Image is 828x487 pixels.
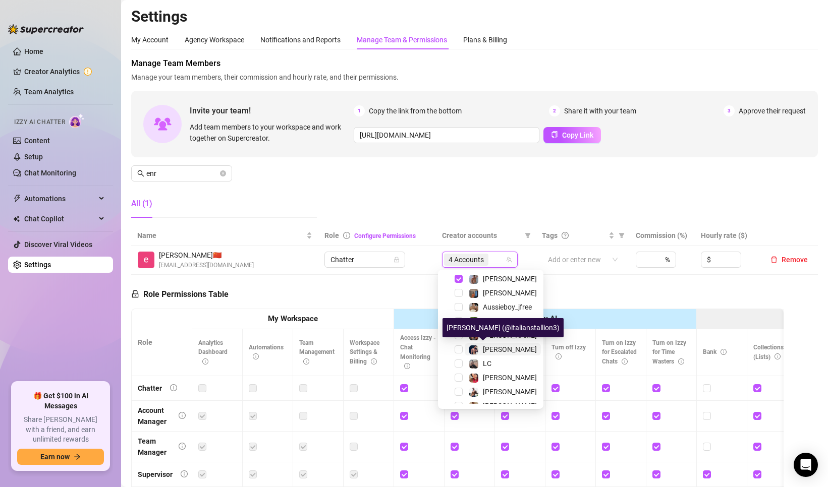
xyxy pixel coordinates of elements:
img: Vanessa [469,374,478,383]
div: Manage Team & Permissions [357,34,447,45]
span: Turn on Izzy for Escalated Chats [602,339,637,366]
img: Justin [469,402,478,411]
button: Remove [766,254,812,266]
img: Enrique S. [138,252,154,268]
span: Copy Link [562,131,593,139]
th: Hourly rate ($) [695,226,760,246]
img: Axel [469,345,478,354]
span: Remove [782,256,808,264]
span: Aussieboy_jfree [483,303,532,311]
a: Home [24,47,43,55]
img: logo-BBDzfeDw.svg [8,24,84,34]
span: [PERSON_NAME] [483,345,537,353]
th: Name [131,226,318,246]
span: [PERSON_NAME] 🇨🇳 [159,250,254,261]
span: Manage your team members, their commission and hourly rate, and their permissions. [131,72,818,83]
span: info-circle [179,412,186,419]
div: Agency Workspace [185,34,244,45]
span: Copy the link from the bottom [369,105,462,116]
div: Chatter [138,383,162,394]
span: team [506,257,512,263]
span: filter [617,228,627,243]
span: Select tree node [455,345,463,353]
span: 2 [549,105,560,116]
input: Search members [146,168,218,179]
span: lock [131,290,139,298]
div: All (1) [131,198,152,210]
button: Copy Link [543,127,601,143]
span: 4 Accounts [444,254,488,266]
span: info-circle [253,353,259,359]
a: Creator Analytics exclamation-circle [24,64,105,80]
span: search [137,170,144,177]
span: Share it with your team [564,105,636,116]
span: [PERSON_NAME] [483,289,537,297]
h5: Role Permissions Table [131,288,229,300]
span: Select tree node [455,402,463,410]
span: info-circle [343,232,350,239]
span: Workspace Settings & Billing [350,339,379,366]
span: [PERSON_NAME] [483,317,537,325]
h2: Settings [131,7,818,26]
img: Nathaniel [469,317,478,326]
span: 4 Accounts [449,254,484,265]
span: Collections (Lists) [753,344,784,360]
span: info-circle [303,358,309,364]
span: Team Management [299,339,335,366]
span: Earn now [40,453,70,461]
span: filter [619,232,625,238]
span: [PERSON_NAME] [483,402,537,410]
span: Access Izzy - Chat Monitoring [400,334,436,370]
span: Select tree node [455,289,463,297]
span: info-circle [556,353,562,359]
th: Role [132,309,192,376]
span: Select tree node [455,317,463,325]
strong: Izzy AI [534,314,557,323]
div: Notifications and Reports [260,34,341,45]
span: Turn on Izzy for Time Wasters [652,339,686,366]
span: Name [137,230,304,241]
img: JUSTIN [469,388,478,397]
a: Setup [24,153,43,161]
span: Automations [24,191,96,207]
span: 🎁 Get $100 in AI Messages [17,391,104,411]
span: [PERSON_NAME] [483,388,537,396]
span: info-circle [775,353,781,359]
span: thunderbolt [13,195,21,203]
span: Select tree node [455,374,463,382]
div: [PERSON_NAME] (@italianstallion3) [443,318,564,337]
a: Team Analytics [24,88,74,96]
span: Turn off Izzy [551,344,586,360]
span: info-circle [179,443,186,450]
span: Automations [249,344,284,360]
span: Manage Team Members [131,57,818,70]
span: 1 [354,105,365,116]
img: LC [469,359,478,369]
img: Chat Copilot [13,215,20,222]
span: 3 [724,105,735,116]
span: Role [324,231,339,239]
span: Add team members to your workspace and work together on Supercreator. [190,121,350,144]
span: lock [394,257,400,263]
span: question-circle [562,232,569,239]
span: Approve their request [739,105,806,116]
span: Invite your team! [190,104,354,117]
span: delete [770,256,778,263]
div: Open Intercom Messenger [794,453,818,477]
div: Team Manager [138,436,171,458]
a: Settings [24,261,51,269]
span: info-circle [622,358,628,364]
strong: My Workspace [268,314,318,323]
span: Tags [542,230,558,241]
span: [PERSON_NAME] [483,275,537,283]
span: Select tree node [455,275,463,283]
span: copy [551,131,558,138]
a: Content [24,137,50,145]
span: Select tree node [455,388,463,396]
span: Chatter [330,252,399,267]
img: AI Chatter [69,113,85,128]
span: close-circle [220,170,226,176]
span: info-circle [371,358,377,364]
div: My Account [131,34,169,45]
span: filter [525,232,531,238]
